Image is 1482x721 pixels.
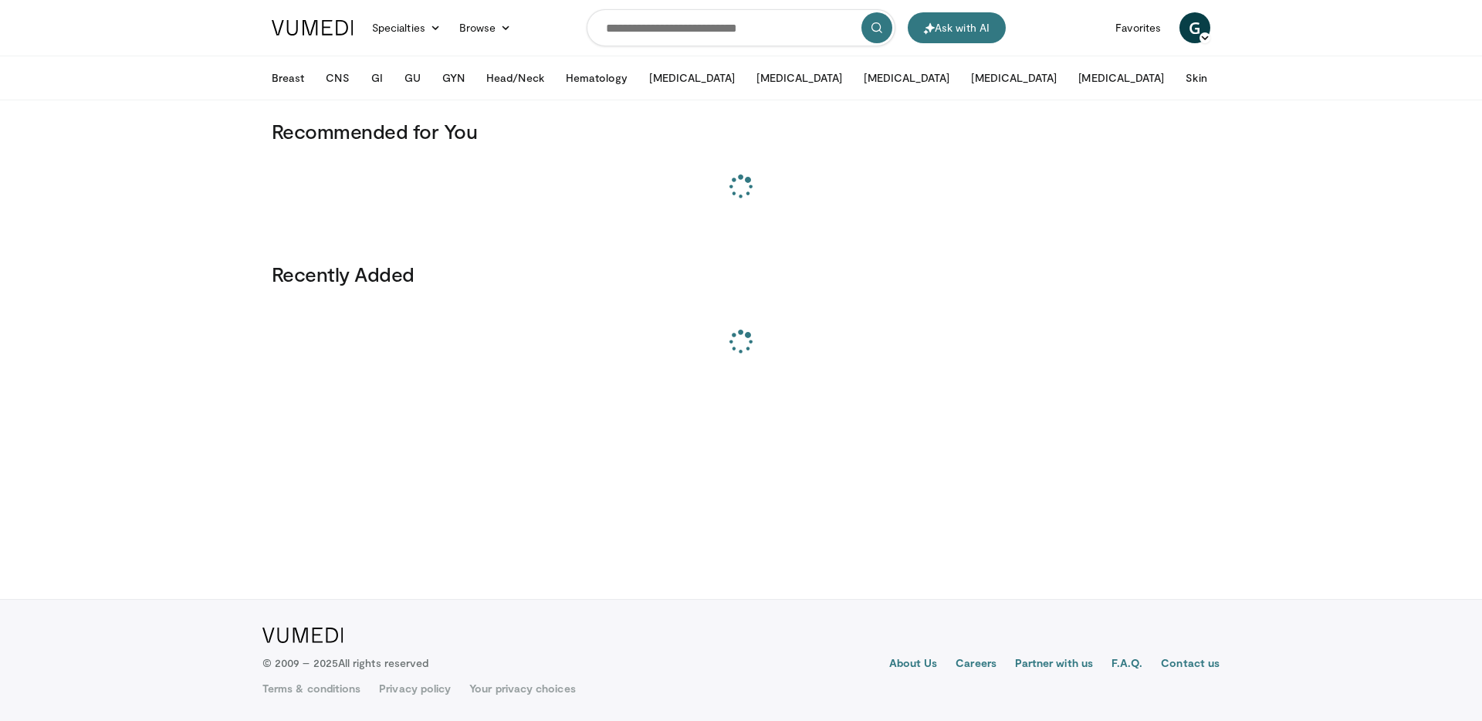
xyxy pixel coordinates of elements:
button: [MEDICAL_DATA] [962,63,1066,93]
button: CNS [316,63,358,93]
a: Specialties [363,12,450,43]
a: Contact us [1161,655,1220,674]
button: Hematology [557,63,638,93]
a: Terms & conditions [262,681,360,696]
h3: Recommended for You [272,119,1210,144]
button: GU [395,63,430,93]
p: © 2009 – 2025 [262,655,428,671]
img: VuMedi Logo [272,20,354,36]
button: GYN [433,63,474,93]
span: All rights reserved [338,656,428,669]
a: Careers [956,655,996,674]
button: Ask with AI [908,12,1006,43]
a: G [1179,12,1210,43]
input: Search topics, interventions [587,9,895,46]
button: Skin [1176,63,1216,93]
h3: Recently Added [272,262,1210,286]
img: VuMedi Logo [262,628,343,643]
button: [MEDICAL_DATA] [854,63,959,93]
button: GI [362,63,392,93]
button: [MEDICAL_DATA] [640,63,744,93]
a: F.A.Q. [1111,655,1142,674]
a: Your privacy choices [469,681,575,696]
a: Browse [450,12,521,43]
a: Privacy policy [379,681,451,696]
button: [MEDICAL_DATA] [1069,63,1173,93]
button: Breast [262,63,313,93]
a: Favorites [1106,12,1170,43]
button: [MEDICAL_DATA] [747,63,851,93]
button: Head/Neck [477,63,553,93]
a: Partner with us [1015,655,1093,674]
a: About Us [889,655,938,674]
